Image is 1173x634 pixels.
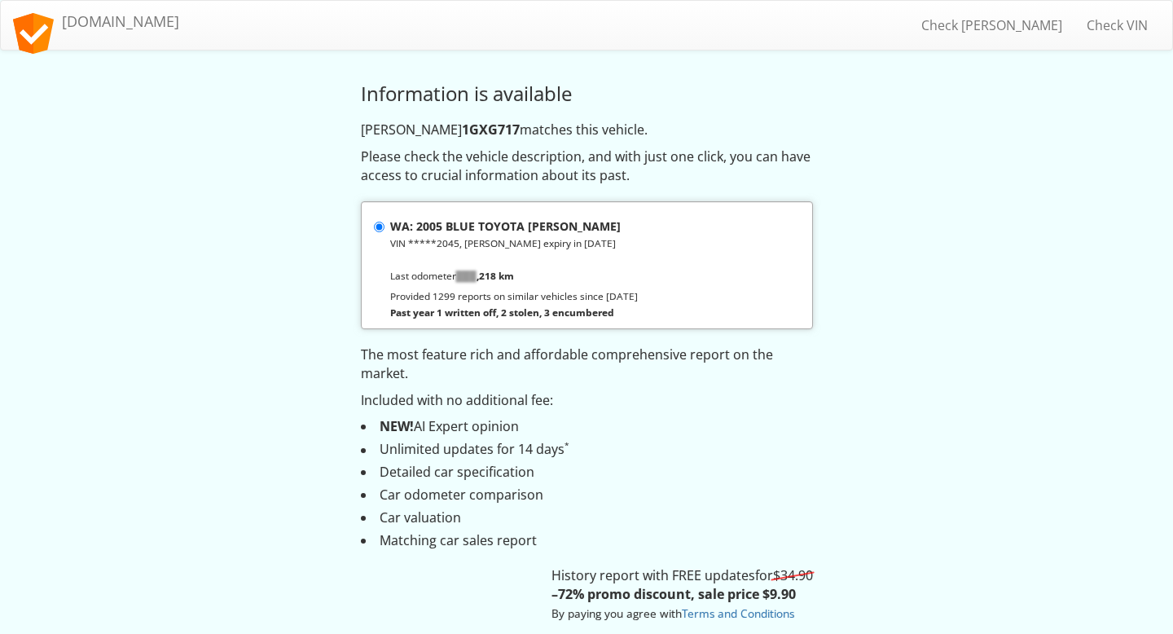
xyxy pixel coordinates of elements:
[361,509,813,527] li: Car valuation
[551,605,794,621] small: By paying you agree with
[361,463,813,482] li: Detailed car specification
[773,566,813,584] s: $34.90
[361,147,813,185] p: Please check the vehicle description, and with just one click, you can have access to crucial inf...
[456,269,477,282] span: ███
[390,306,614,319] strong: Past year 1 written off, 2 stolen, 3 encumbered
[456,269,514,282] strong: ,218 km
[361,83,813,104] h3: Information is available
[551,566,813,623] p: History report with FREE updates
[390,269,514,282] small: Last odometer
[390,236,616,249] small: VIN *****2045, [PERSON_NAME] expiry in [DATE]
[374,222,384,232] input: WA: 2005 BLUE TOYOTA [PERSON_NAME] VIN *****2045, [PERSON_NAME] expiry in [DATE] Last odometer███...
[1,1,191,42] a: [DOMAIN_NAME]
[390,218,621,234] strong: WA: 2005 BLUE TOYOTA [PERSON_NAME]
[361,391,813,410] p: Included with no additional fee:
[390,289,638,302] small: Provided 1299 reports on similar vehicles since [DATE]
[361,440,813,459] li: Unlimited updates for 14 days
[361,346,813,383] p: The most feature rich and affordable comprehensive report on the market.
[361,417,813,436] li: AI Expert opinion
[462,121,520,139] strong: 1GXG717
[361,121,813,139] p: [PERSON_NAME] matches this vehicle.
[909,5,1074,46] a: Check [PERSON_NAME]
[682,605,794,621] a: Terms and Conditions
[361,486,813,504] li: Car odometer comparison
[361,531,813,550] li: Matching car sales report
[380,417,414,435] strong: NEW!
[755,566,813,584] span: for
[551,585,796,603] strong: –72% promo discount, sale price $9.90
[1074,5,1160,46] a: Check VIN
[13,13,54,54] img: logo.svg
